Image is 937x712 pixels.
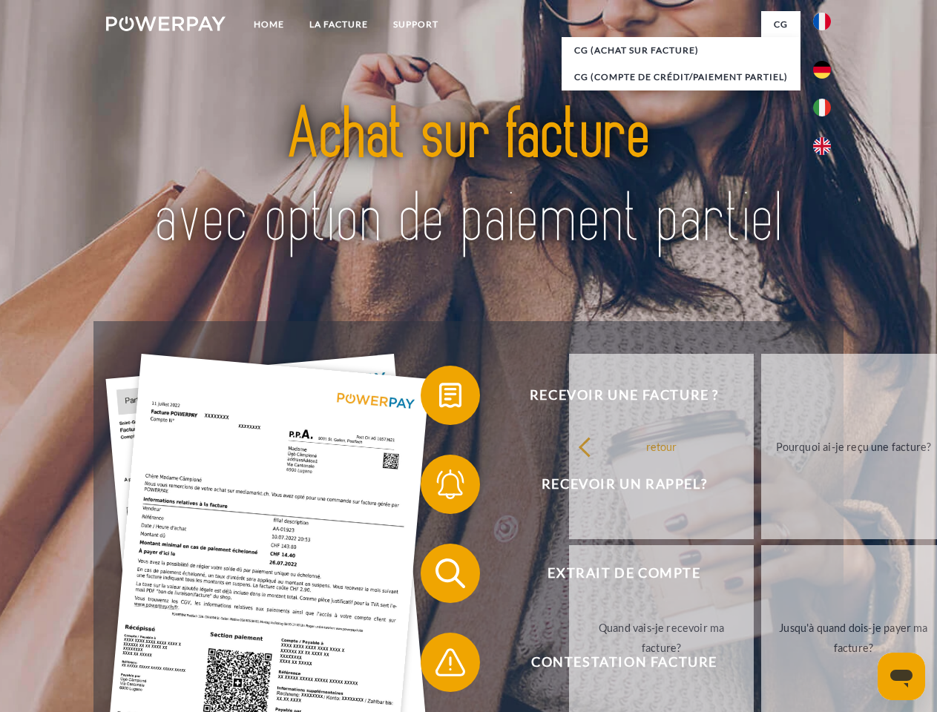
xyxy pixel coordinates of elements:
img: it [813,99,831,116]
a: LA FACTURE [297,11,381,38]
iframe: Bouton de lancement de la fenêtre de messagerie [878,653,925,700]
button: Extrait de compte [421,544,806,603]
div: Jusqu'à quand dois-je payer ma facture? [770,618,937,658]
a: Support [381,11,451,38]
button: Contestation Facture [421,633,806,692]
img: qb_warning.svg [432,644,469,681]
img: qb_search.svg [432,555,469,592]
button: Recevoir un rappel? [421,455,806,514]
img: en [813,137,831,155]
img: qb_bill.svg [432,377,469,414]
a: CG (achat sur facture) [562,37,800,64]
img: fr [813,13,831,30]
img: de [813,61,831,79]
img: logo-powerpay-white.svg [106,16,226,31]
img: qb_bell.svg [432,466,469,503]
div: Quand vais-je recevoir ma facture? [578,618,745,658]
a: CG [761,11,800,38]
a: Home [241,11,297,38]
div: Pourquoi ai-je reçu une facture? [770,436,937,456]
a: CG (Compte de crédit/paiement partiel) [562,64,800,90]
button: Recevoir une facture ? [421,366,806,425]
div: retour [578,436,745,456]
img: title-powerpay_fr.svg [142,71,795,284]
